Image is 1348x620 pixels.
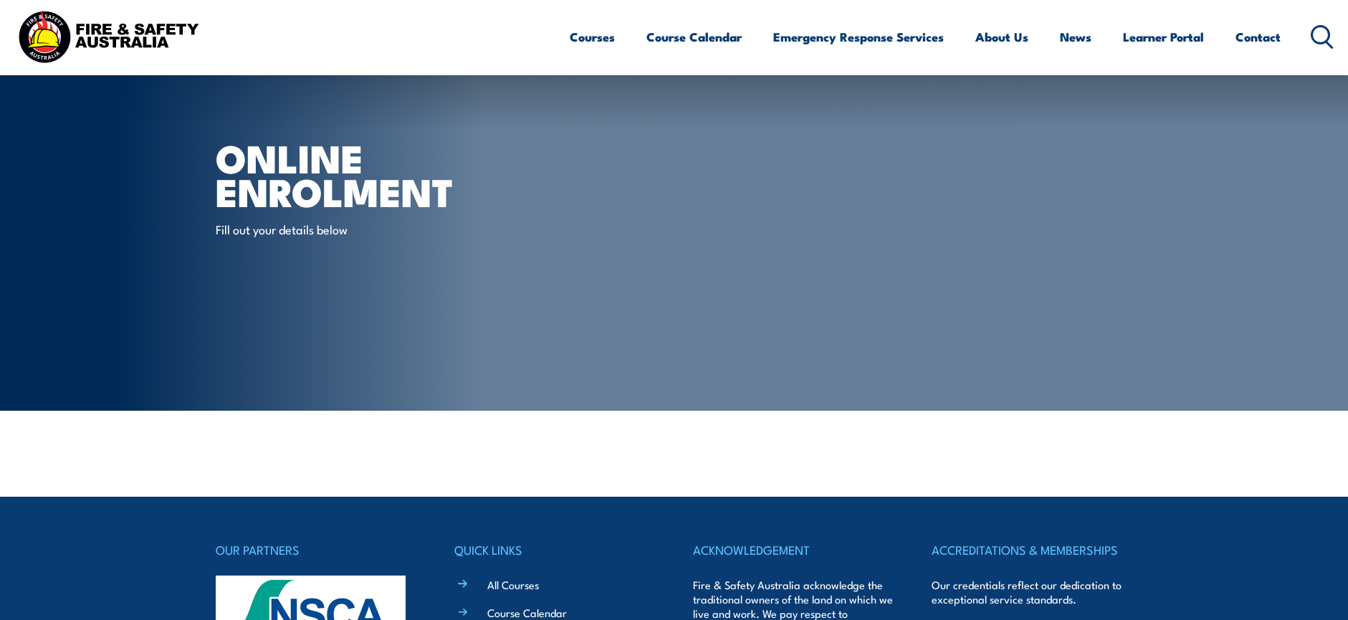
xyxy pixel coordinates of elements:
a: About Us [975,18,1028,56]
a: Course Calendar [646,18,742,56]
h4: QUICK LINKS [454,540,655,560]
a: Emergency Response Services [773,18,944,56]
h4: OUR PARTNERS [216,540,416,560]
h1: Online Enrolment [216,140,570,207]
a: Learner Portal [1123,18,1204,56]
a: News [1060,18,1091,56]
a: Courses [570,18,615,56]
p: Our credentials reflect our dedication to exceptional service standards. [932,578,1132,606]
p: Fill out your details below [216,221,477,237]
a: All Courses [487,577,539,592]
a: Course Calendar [487,605,567,620]
h4: ACCREDITATIONS & MEMBERSHIPS [932,540,1132,560]
h4: ACKNOWLEDGEMENT [693,540,894,560]
a: Contact [1235,18,1281,56]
